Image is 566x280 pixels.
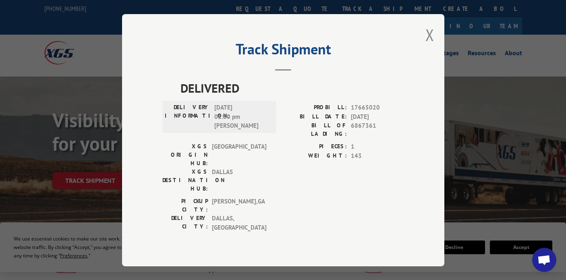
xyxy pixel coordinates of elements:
[162,168,208,193] label: XGS DESTINATION HUB:
[425,24,434,46] button: Close modal
[212,197,266,214] span: [PERSON_NAME] , GA
[351,151,404,160] span: 143
[351,142,404,151] span: 1
[180,79,404,97] span: DELIVERED
[532,248,556,272] div: Open chat
[212,142,266,168] span: [GEOGRAPHIC_DATA]
[162,214,208,232] label: DELIVERY CITY:
[351,121,404,138] span: 6867361
[283,142,347,151] label: PIECES:
[283,151,347,160] label: WEIGHT:
[212,168,266,193] span: DALLAS
[212,214,266,232] span: DALLAS , [GEOGRAPHIC_DATA]
[162,197,208,214] label: PICKUP CITY:
[162,44,404,59] h2: Track Shipment
[165,103,210,131] label: DELIVERY INFORMATION:
[351,103,404,112] span: 17665020
[214,103,269,131] span: [DATE] 01:30 pm [PERSON_NAME]
[283,112,347,121] label: BILL DATE:
[283,121,347,138] label: BILL OF LADING:
[162,142,208,168] label: XGS ORIGIN HUB:
[283,103,347,112] label: PROBILL:
[351,112,404,121] span: [DATE]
